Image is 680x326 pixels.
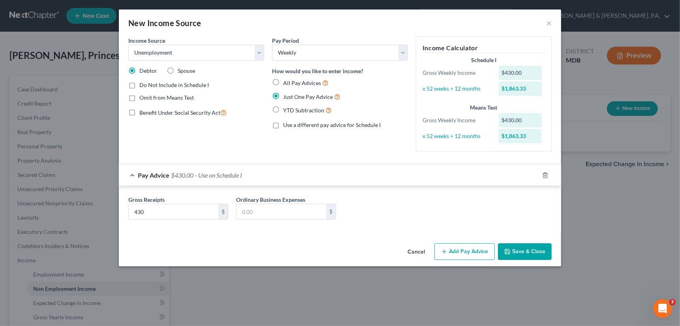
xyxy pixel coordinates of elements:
[138,171,169,179] span: Pay Advice
[283,107,324,114] span: YTD Subtraction
[499,129,542,143] div: $1,863.33
[423,104,545,112] div: Means Test
[128,195,165,204] label: Gross Receipts
[419,132,495,140] div: x 52 weeks ÷ 12 months
[195,171,242,179] span: - Use on Schedule I
[272,36,299,45] label: Pay Period
[401,244,431,260] button: Cancel
[139,94,194,101] span: Omit from Means Test
[283,121,381,128] span: Use a different pay advice for Schedule I
[139,67,157,74] span: Debtor
[128,17,201,28] div: New Income Source
[434,243,495,260] button: Add Pay Advice
[419,85,495,93] div: x 52 weeks ÷ 12 months
[237,204,326,219] input: 0.00
[283,93,333,100] span: Just One Pay Advice
[178,67,195,74] span: Spouse
[129,204,218,219] input: 0.00
[236,195,305,204] label: Ordinary Business Expenses
[499,81,542,96] div: $1,863.33
[423,56,545,64] div: Schedule I
[499,66,542,80] div: $430.00
[139,109,220,116] span: Benefit Under Social Security Act
[218,204,228,219] div: $
[546,18,552,28] button: ×
[669,299,676,305] span: 3
[653,299,672,318] iframe: Intercom live chat
[498,243,552,260] button: Save & Close
[326,204,336,219] div: $
[272,67,363,75] label: How would you like to enter income?
[423,43,545,53] h5: Income Calculator
[499,113,542,127] div: $430.00
[419,69,495,77] div: Gross Weekly Income
[419,116,495,124] div: Gross Weekly Income
[128,37,165,44] span: Income Source
[283,80,321,86] span: All Pay Advices
[171,171,193,179] span: $430.00
[139,81,209,88] span: Do Not Include in Schedule I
